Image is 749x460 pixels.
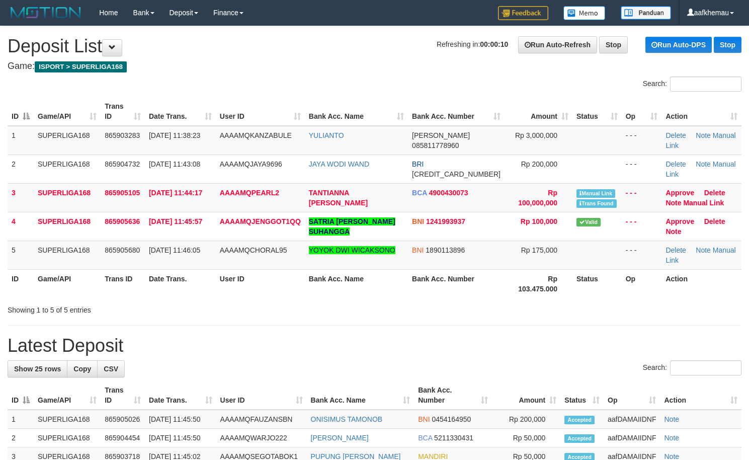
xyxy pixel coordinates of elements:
[8,410,34,429] td: 1
[220,131,292,139] span: AAAAMQKANZABULE
[105,189,140,197] span: 865905105
[505,269,572,298] th: Rp 103.475.000
[35,61,127,72] span: ISPORT > SUPERLIGA168
[432,415,471,423] span: Copy 0454164950 to clipboard
[412,160,424,168] span: BRI
[8,429,34,447] td: 2
[73,365,91,373] span: Copy
[412,217,424,225] span: BNI
[8,212,34,241] td: 4
[661,269,741,298] th: Action
[492,381,560,410] th: Amount: activate to sort column ascending
[8,36,741,56] h1: Deposit List
[704,189,725,197] a: Delete
[696,131,711,139] a: Note
[305,97,408,126] th: Bank Acc. Name: activate to sort column ascending
[8,5,84,20] img: MOTION_logo.png
[145,429,216,447] td: [DATE] 11:45:50
[599,36,628,53] a: Stop
[309,160,369,168] a: JAYA WODI WAND
[101,269,145,298] th: Trans ID
[34,183,101,212] td: SUPERLIGA168
[149,131,200,139] span: [DATE] 11:38:23
[515,131,557,139] span: Rp 3,000,000
[564,434,595,443] span: Accepted
[8,241,34,269] td: 5
[622,212,662,241] td: - - -
[704,217,725,225] a: Delete
[34,410,101,429] td: SUPERLIGA168
[521,217,557,225] span: Rp 100,000
[622,97,662,126] th: Op: activate to sort column ascending
[8,381,34,410] th: ID: activate to sort column descending
[220,160,282,168] span: AAAAMQJAYA9696
[307,381,414,410] th: Bank Acc. Name: activate to sort column ascending
[8,155,34,183] td: 2
[101,410,145,429] td: 865905026
[518,189,557,207] span: Rp 100,000,000
[665,131,735,149] a: Manual Link
[8,269,34,298] th: ID
[104,365,118,373] span: CSV
[418,434,432,442] span: BCA
[34,212,101,241] td: SUPERLIGA168
[216,429,307,447] td: AAAAMQWARJO222
[645,37,712,53] a: Run Auto-DPS
[8,336,741,356] h1: Latest Deposit
[216,410,307,429] td: AAAAMQFAUZANSBN
[8,97,34,126] th: ID: activate to sort column descending
[429,189,468,197] span: Copy 4900430073 to clipboard
[576,189,615,198] span: Manually Linked
[434,434,473,442] span: Copy 5211330431 to clipboard
[492,410,560,429] td: Rp 200,000
[101,97,145,126] th: Trans ID: activate to sort column ascending
[216,269,305,298] th: User ID
[437,40,508,48] span: Refreshing in:
[34,429,101,447] td: SUPERLIGA168
[621,6,671,20] img: panduan.png
[696,160,711,168] a: Note
[412,189,427,197] span: BCA
[34,155,101,183] td: SUPERLIGA168
[305,269,408,298] th: Bank Acc. Name
[311,434,369,442] a: [PERSON_NAME]
[412,246,424,254] span: BNI
[622,241,662,269] td: - - -
[665,160,735,178] a: Manual Link
[101,381,145,410] th: Trans ID: activate to sort column ascending
[521,246,557,254] span: Rp 175,000
[480,40,508,48] strong: 00:00:10
[665,246,686,254] a: Delete
[643,76,741,92] label: Search:
[572,269,622,298] th: Status
[412,131,470,139] span: [PERSON_NAME]
[665,160,686,168] a: Delete
[34,126,101,155] td: SUPERLIGA168
[145,410,216,429] td: [DATE] 11:45:50
[664,415,679,423] a: Note
[34,381,101,410] th: Game/API: activate to sort column ascending
[220,246,287,254] span: AAAAMQCHORAL95
[311,415,383,423] a: ONISIMUS TAMONOB
[414,381,492,410] th: Bank Acc. Number: activate to sort column ascending
[309,217,395,236] a: SATRIA [PERSON_NAME] SUHANGGA
[14,365,61,373] span: Show 25 rows
[412,141,459,149] span: Copy 085811778960 to clipboard
[665,246,735,264] a: Manual Link
[714,37,741,53] a: Stop
[576,199,617,208] span: Similar transaction found
[661,97,741,126] th: Action: activate to sort column ascending
[216,97,305,126] th: User ID: activate to sort column ascending
[101,429,145,447] td: 865904454
[572,97,622,126] th: Status: activate to sort column ascending
[622,126,662,155] td: - - -
[145,97,216,126] th: Date Trans.: activate to sort column ascending
[34,241,101,269] td: SUPERLIGA168
[622,269,662,298] th: Op
[8,61,741,71] h4: Game:
[643,360,741,375] label: Search:
[105,217,140,225] span: 865905636
[622,183,662,212] td: - - -
[145,381,216,410] th: Date Trans.: activate to sort column ascending
[670,360,741,375] input: Search:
